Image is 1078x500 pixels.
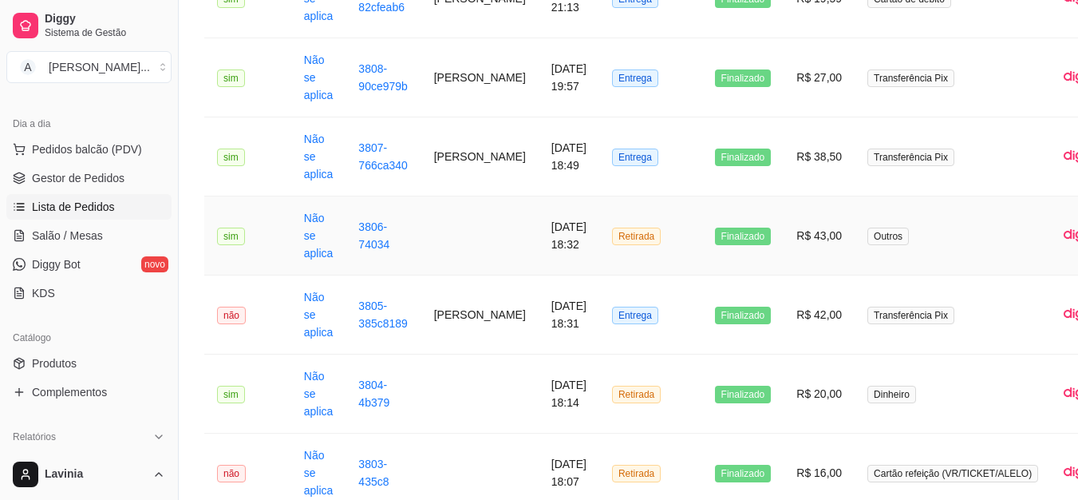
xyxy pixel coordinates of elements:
td: [PERSON_NAME] [421,38,539,117]
a: Diggy Botnovo [6,252,172,277]
td: R$ 42,00 [784,276,855,355]
td: [DATE] 19:57 [539,38,599,117]
td: R$ 38,50 [784,117,855,196]
span: Entrega [612,307,658,324]
span: Transferência Pix [867,69,954,87]
a: Não se aplica [304,449,334,497]
td: [DATE] 18:49 [539,117,599,196]
span: Retirada [612,465,661,482]
a: Produtos [6,351,172,376]
td: [DATE] 18:32 [539,196,599,276]
button: Lavinia [6,455,172,494]
td: [PERSON_NAME] [421,276,539,355]
span: sim [217,69,245,87]
div: Catálogo [6,325,172,351]
span: Cartão refeição (VR/TICKET/ALELO) [867,465,1038,482]
span: sim [217,149,245,166]
span: Entrega [612,69,658,87]
span: Finalizado [715,69,772,87]
a: Não se aplica [304,370,334,418]
td: R$ 43,00 [784,196,855,276]
a: 3808-90ce979b [358,62,408,93]
span: Lavinia [45,467,146,482]
span: Dinheiro [867,386,916,403]
span: não [217,465,246,482]
span: Complementos [32,384,107,400]
span: KDS [32,285,55,301]
span: Retirada [612,386,661,403]
span: Diggy Bot [32,256,81,272]
a: Não se aplica [304,212,334,260]
a: Complementos [6,379,172,405]
a: 3807-766ca340 [358,141,408,172]
div: Dia a dia [6,111,172,137]
button: Pedidos balcão (PDV) [6,137,172,162]
span: sim [217,228,245,245]
a: Não se aplica [304,291,334,339]
td: R$ 20,00 [784,355,855,434]
span: Finalizado [715,228,772,245]
a: Salão / Mesas [6,223,172,248]
a: KDS [6,280,172,306]
span: Outros [867,228,909,245]
span: Lista de Pedidos [32,199,115,215]
span: Retirada [612,228,661,245]
a: 3804-4b379 [358,379,389,409]
a: 3806-74034 [358,220,389,251]
span: A [20,59,36,75]
a: DiggySistema de Gestão [6,6,172,45]
span: Finalizado [715,465,772,482]
span: Finalizado [715,307,772,324]
a: 3805-385c8189 [358,300,408,330]
a: Lista de Pedidos [6,194,172,220]
a: Não se aplica [304,54,334,101]
td: [PERSON_NAME] [421,117,539,196]
a: Não se aplica [304,133,334,181]
span: Produtos [32,355,77,371]
span: Entrega [612,149,658,166]
span: Diggy [45,12,165,26]
span: Transferência Pix [867,149,954,166]
span: não [217,307,246,324]
a: Gestor de Pedidos [6,165,172,191]
span: sim [217,386,245,403]
span: Finalizado [715,386,772,403]
td: R$ 27,00 [784,38,855,117]
span: Transferência Pix [867,307,954,324]
div: [PERSON_NAME] ... [49,59,150,75]
a: 3803-435c8 [358,458,389,488]
span: Relatórios [13,431,56,443]
td: [DATE] 18:14 [539,355,599,434]
span: Finalizado [715,149,772,166]
td: [DATE] 18:31 [539,276,599,355]
span: Salão / Mesas [32,228,103,244]
span: Sistema de Gestão [45,26,165,39]
span: Gestor de Pedidos [32,170,124,186]
button: Select a team [6,51,172,83]
span: Pedidos balcão (PDV) [32,141,142,157]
